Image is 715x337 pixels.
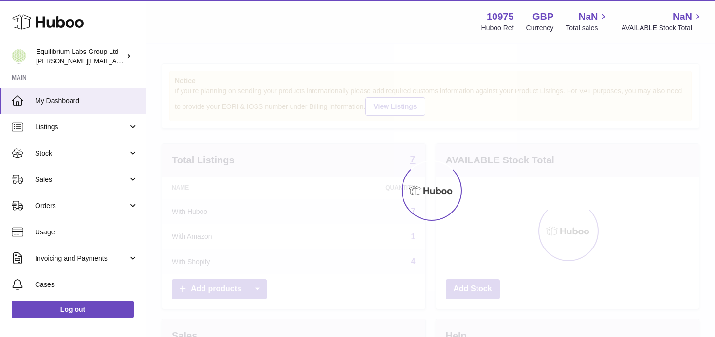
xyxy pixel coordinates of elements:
span: Total sales [566,23,609,33]
a: NaN AVAILABLE Stock Total [621,10,703,33]
span: Usage [35,228,138,237]
span: [PERSON_NAME][EMAIL_ADDRESS][DOMAIN_NAME] [36,57,195,65]
strong: 10975 [487,10,514,23]
div: Huboo Ref [481,23,514,33]
span: AVAILABLE Stock Total [621,23,703,33]
span: My Dashboard [35,96,138,106]
a: Log out [12,301,134,318]
span: Sales [35,175,128,184]
span: Cases [35,280,138,289]
span: Stock [35,149,128,158]
strong: GBP [532,10,553,23]
span: Listings [35,123,128,132]
a: NaN Total sales [566,10,609,33]
img: h.woodrow@theliverclinic.com [12,49,26,64]
span: NaN [673,10,692,23]
span: NaN [578,10,598,23]
div: Equilibrium Labs Group Ltd [36,47,124,66]
span: Invoicing and Payments [35,254,128,263]
span: Orders [35,201,128,211]
div: Currency [526,23,554,33]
